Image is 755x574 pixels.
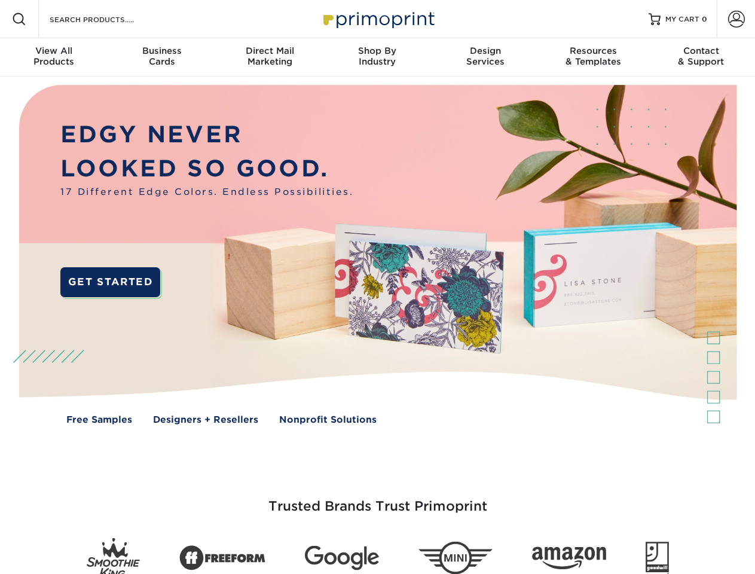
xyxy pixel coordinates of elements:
span: MY CART [665,14,699,25]
div: & Templates [539,45,647,67]
img: Google [305,546,379,570]
a: Contact& Support [647,38,755,77]
span: 17 Different Edge Colors. Endless Possibilities. [60,185,353,199]
span: Business [108,45,215,56]
div: Industry [323,45,431,67]
img: Amazon [532,547,606,570]
a: Resources& Templates [539,38,647,77]
span: Resources [539,45,647,56]
h3: Trusted Brands Trust Primoprint [28,470,728,529]
a: Direct MailMarketing [216,38,323,77]
span: Contact [647,45,755,56]
img: Primoprint [318,6,438,32]
a: GET STARTED [60,267,160,297]
div: Marketing [216,45,323,67]
div: Cards [108,45,215,67]
p: EDGY NEVER [60,118,353,152]
span: Direct Mail [216,45,323,56]
div: Services [432,45,539,67]
a: BusinessCards [108,38,215,77]
span: 0 [702,15,707,23]
p: LOOKED SO GOOD. [60,152,353,186]
img: Goodwill [646,542,669,574]
a: Shop ByIndustry [323,38,431,77]
div: & Support [647,45,755,67]
a: Nonprofit Solutions [279,413,377,427]
span: Design [432,45,539,56]
a: Free Samples [66,413,132,427]
a: Designers + Resellers [153,413,258,427]
input: SEARCH PRODUCTS..... [48,12,165,26]
span: Shop By [323,45,431,56]
a: DesignServices [432,38,539,77]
